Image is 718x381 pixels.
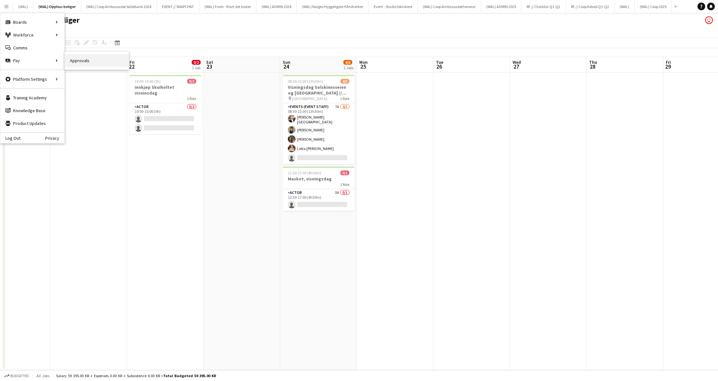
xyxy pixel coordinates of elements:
[187,79,196,84] span: 0/2
[135,79,161,84] span: 10:00-15:00 (5h)
[359,59,368,65] span: Mon
[436,59,443,65] span: Tue
[157,0,199,13] button: EVENT // SNAPCHAT
[283,84,355,96] h3: Visningsdag Solskinnsveien og [GEOGRAPHIC_DATA] // Opprigg og gjennomføring
[33,0,81,13] button: (WAL) Opphus boliger
[129,75,201,134] app-job-card: 10:00-15:00 (5h)0/2innkjøp Skuiholtet visninsdag1 RoleActor0/210:00-15:00 (5h)
[129,63,135,70] span: 22
[512,63,521,70] span: 27
[3,372,30,379] button: Budgeted
[56,373,216,378] div: Salary 59 395.00 KR + Expenses 0.00 KR + Subsistence 0.00 KR =
[344,65,354,70] div: 2 Jobs
[418,0,481,13] button: (WAL) Coop Ambassadørhonorar
[192,60,201,65] span: 0/2
[192,65,200,70] div: 1 Job
[340,182,349,187] span: 1 Role
[0,117,64,130] a: Product Updates
[282,63,290,70] span: 24
[0,104,64,117] a: Knowledge Base
[288,170,321,175] span: 12:30-17:00 (4h30m)
[283,75,355,164] app-job-card: 08:30-22:00 (13h30m)4/5Visningsdag Solskinnsveien og [GEOGRAPHIC_DATA] // Opprigg og gjennomførin...
[283,167,355,211] app-job-card: 12:30-17:00 (4h30m)0/1Maskot, visningsdag1 RoleActor3A0/112:30-17:00 (4h30m)
[10,374,29,378] span: Budgeted
[256,0,297,13] button: (WAL) ADMIN 2024
[0,136,21,141] a: Log Out
[288,79,323,84] span: 08:30-22:00 (13h30m)
[297,0,369,13] button: (WAL) Norges Hyggeligste Håndverker
[0,73,64,86] div: Platform Settings
[665,63,671,70] span: 29
[343,60,352,65] span: 4/6
[292,96,327,101] span: [GEOGRAPHIC_DATA]
[129,84,201,96] h3: innkjøp Skuiholtet visninsdag
[45,136,64,141] a: Privacy
[187,96,196,101] span: 1 Role
[369,0,418,13] button: Event - Studio teknikere
[635,0,672,13] button: (WAL) Coop 2025
[35,373,51,378] span: All jobs
[206,59,213,65] span: Sat
[340,96,349,101] span: 1 Role
[0,91,64,104] a: Training Academy
[0,41,64,54] a: Comms
[340,79,349,84] span: 4/5
[205,63,213,70] span: 23
[65,54,129,67] a: Approvals
[566,0,614,13] button: RF // Coop Kebab Q1-Q2
[522,0,566,13] button: RF // Cheddar Q1-Q2
[358,63,368,70] span: 25
[283,189,355,211] app-card-role: Actor3A0/112:30-17:00 (4h30m)
[614,0,635,13] button: (WAL)
[589,59,597,65] span: Thu
[129,103,201,134] app-card-role: Actor0/210:00-15:00 (5h)
[283,59,290,65] span: Sun
[0,16,64,29] div: Boards
[283,176,355,182] h3: Maskot, visningsdag
[163,373,216,378] span: Total Budgeted 59 395.00 KR
[340,170,349,175] span: 0/1
[13,0,33,13] button: (WAL)
[129,59,135,65] span: Fri
[435,63,443,70] span: 26
[513,59,521,65] span: Wed
[81,0,157,13] button: (WAL) Coop Ambassadør bildebank 2024
[588,63,597,70] span: 28
[199,0,256,13] button: (WAL) Fresh - Klart det koster
[0,29,64,41] div: Workforce
[283,103,355,164] app-card-role: Events (Event Staff)7A4/508:30-22:00 (13h30m)[PERSON_NAME][GEOGRAPHIC_DATA][PERSON_NAME][PERSON_N...
[666,59,671,65] span: Fri
[705,16,713,24] app-user-avatar: Frederick Bråthen
[481,0,522,13] button: (WAL) ADMIN 2025
[0,54,64,67] div: Pay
